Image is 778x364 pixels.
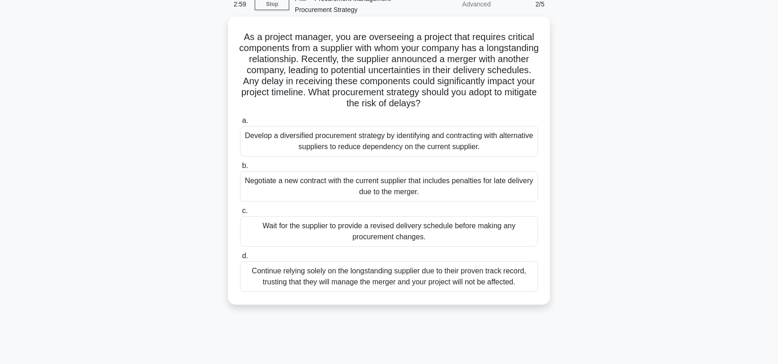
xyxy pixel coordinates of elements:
[242,252,248,260] span: d.
[242,162,248,169] span: b.
[240,171,538,202] div: Negotiate a new contract with the current supplier that includes penalties for late delivery due ...
[240,261,538,292] div: Continue relying solely on the longstanding supplier due to their proven track record, trusting t...
[242,116,248,124] span: a.
[240,126,538,156] div: Develop a diversified procurement strategy by identifying and contracting with alternative suppli...
[242,207,247,214] span: c.
[240,216,538,247] div: Wait for the supplier to provide a revised delivery schedule before making any procurement changes.
[239,31,539,110] h5: As a project manager, you are overseeing a project that requires critical components from a suppl...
